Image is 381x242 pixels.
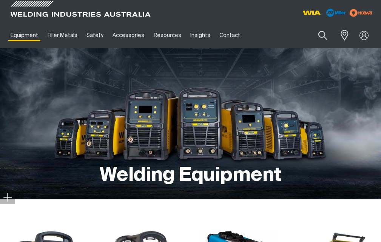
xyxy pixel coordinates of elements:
input: Product name or item number... [301,26,336,44]
button: Search products [310,26,336,44]
a: Equipment [6,22,43,48]
a: Insights [186,22,215,48]
a: Safety [82,22,108,48]
nav: Main [6,22,283,48]
img: hide socials [3,193,12,202]
a: Resources [149,22,186,48]
a: Accessories [108,22,149,48]
a: Filler Metals [43,22,82,48]
a: Contact [215,22,245,48]
img: miller [347,7,375,18]
h1: Welding Equipment [100,163,281,188]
